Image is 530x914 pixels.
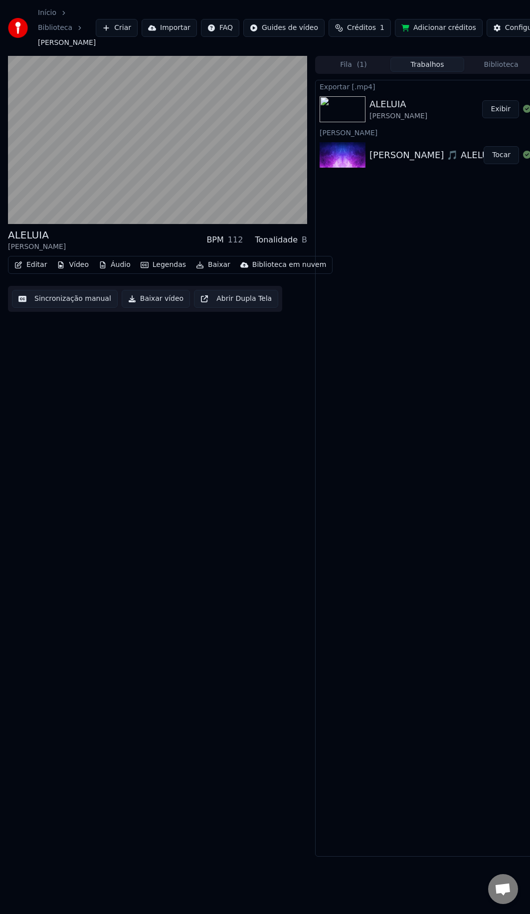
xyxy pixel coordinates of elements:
button: Adicionar créditos [395,19,483,37]
a: Biblioteca [38,23,72,33]
button: Tocar [484,146,519,164]
span: ( 1 ) [357,60,367,70]
div: BPM [206,234,223,246]
button: Guides de vídeo [243,19,325,37]
span: 1 [380,23,384,33]
div: ALELUIA [8,228,66,242]
button: Baixar vídeo [122,290,190,308]
div: B [302,234,307,246]
button: Legendas [137,258,190,272]
img: youka [8,18,28,38]
div: [PERSON_NAME] [369,111,427,121]
button: Criar [96,19,138,37]
button: Fila [317,57,390,72]
button: Trabalhos [390,57,464,72]
nav: breadcrumb [38,8,96,48]
div: Tonalidade [255,234,298,246]
a: Início [38,8,56,18]
button: Abrir Dupla Tela [194,290,278,308]
button: Importar [142,19,197,37]
button: FAQ [201,19,239,37]
button: Créditos1 [329,19,391,37]
span: Créditos [347,23,376,33]
button: Exibir [482,100,519,118]
div: Biblioteca em nuvem [252,260,327,270]
button: Áudio [95,258,135,272]
div: ALELUIA [369,97,427,111]
button: Baixar [192,258,234,272]
span: [PERSON_NAME] [38,38,96,48]
div: 112 [228,234,243,246]
button: Vídeo [53,258,93,272]
div: Bate-papo aberto [488,874,518,904]
div: [PERSON_NAME] [8,242,66,252]
button: Sincronização manual [12,290,118,308]
button: Editar [10,258,51,272]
